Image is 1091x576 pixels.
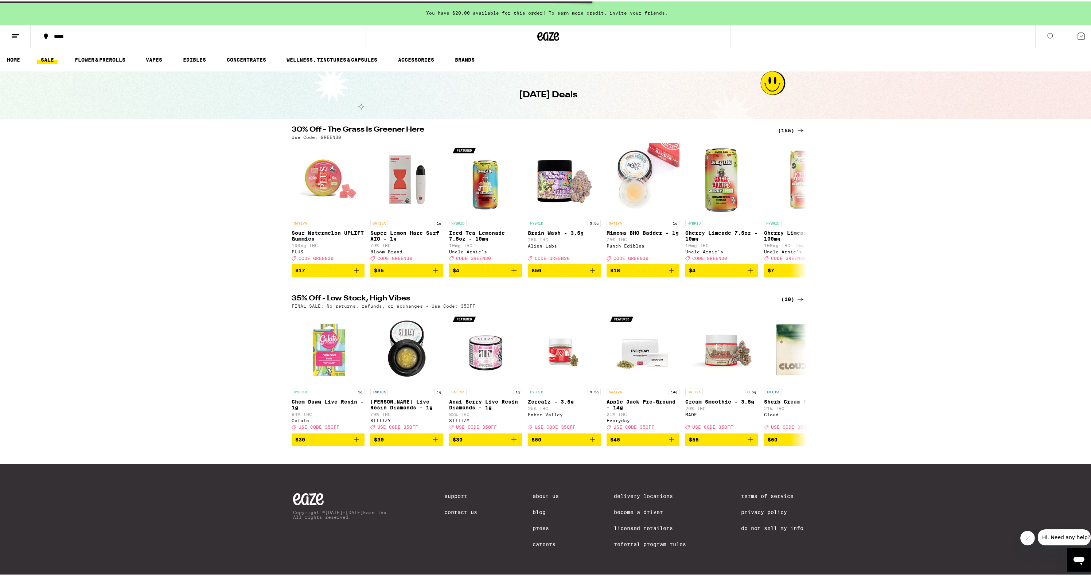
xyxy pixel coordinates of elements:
p: HYBRID [449,218,467,225]
a: Terms of Service [741,492,803,498]
div: Ember Valley [528,411,601,416]
p: 100mg THC [292,242,365,246]
p: 25% THC [528,405,601,409]
p: Mimosa BHO Badder - 1g [607,229,679,234]
a: Licensed Retailers [614,524,686,530]
span: CODE GREEN30 [299,254,334,259]
p: INDICA [764,387,782,394]
img: Punch Edibles - Mimosa BHO Badder - 1g [607,142,679,215]
span: CODE GREEN30 [456,254,491,259]
p: Super Lemon Haze Surf AIO - 1g [370,229,443,240]
img: PLUS - Sour Watermelon UPLIFT Gummies [292,142,365,215]
button: Add to bag [370,263,443,275]
span: CODE GREEN30 [692,254,727,259]
span: $55 [689,435,699,441]
button: Add to bag [292,263,365,275]
iframe: Button to launch messaging window [1067,547,1091,570]
span: USE CODE 35OFF [377,424,418,428]
span: $30 [295,435,305,441]
div: (155) [778,125,805,133]
p: SATIVA [292,218,309,225]
p: Brain Wash - 3.5g [528,229,601,234]
img: MADE - Cream Smoothie - 3.5g [685,311,758,384]
a: HOME [3,54,24,63]
span: CODE GREEN30 [377,254,412,259]
p: Use Code: GREEN30 [292,133,341,138]
a: Delivery Locations [614,492,686,498]
p: 79% THC [370,410,443,415]
div: Punch Edibles [607,242,679,247]
a: Open page for Cherry Limeade 12oz - 100mg from Uncle Arnie's [764,142,837,263]
span: $18 [610,266,620,272]
p: INDICA [370,387,388,394]
iframe: Close message [1020,529,1035,544]
span: $36 [374,266,384,272]
a: (10) [781,293,805,302]
p: Cherry Limeade 12oz - 100mg [764,229,837,240]
p: 26% THC [685,405,758,409]
p: Sour Watermelon UPLIFT Gummies [292,229,365,240]
button: Add to bag [764,432,837,444]
span: USE CODE 35OFF [535,424,576,428]
p: 1g [671,218,679,225]
div: PLUS [292,248,365,253]
a: Open page for Mimosa BHO Badder - 1g from Punch Edibles [607,142,679,263]
a: Open page for Acai Berry Live Resin Diamonds - 1g from STIIIZY [449,311,522,432]
a: Privacy Policy [741,508,803,514]
button: Add to bag [685,432,758,444]
button: Add to bag [764,263,837,275]
span: CODE GREEN30 [535,254,570,259]
span: $17 [295,266,305,272]
div: Uncle Arnie's [764,248,837,253]
span: USE CODE 35OFF [692,424,733,428]
p: 10mg THC [685,242,758,246]
a: CONCENTRATES [223,54,270,63]
p: 26% THC [528,236,601,241]
span: $50 [531,435,541,441]
span: CODE GREEN30 [613,254,648,259]
p: 75% THC [607,236,679,241]
img: Everyday - Apple Jack Pre-Ground - 14g [607,311,679,384]
a: Careers [533,540,559,546]
span: $4 [453,266,459,272]
p: [PERSON_NAME] Live Resin Diamonds - 1g [370,397,443,409]
img: Gelato - Chem Dawg Live Resin - 1g [292,311,365,384]
a: About Us [533,492,559,498]
button: Add to bag [607,263,679,275]
a: Open page for Cherry Limeade 7.5oz - 10mg from Uncle Arnie's [685,142,758,263]
a: Open page for Sour Watermelon UPLIFT Gummies from PLUS [292,142,365,263]
p: 1g [356,387,365,394]
span: $7 [768,266,774,272]
div: Alien Labs [528,242,601,247]
a: BRANDS [451,54,478,63]
p: SATIVA [607,218,624,225]
div: MADE [685,411,758,416]
p: SATIVA [449,387,467,394]
div: STIIIZY [449,417,522,421]
img: Uncle Arnie's - Iced Tea Lemonade 7.5oz - 10mg [449,142,522,215]
a: Become a Driver [614,508,686,514]
a: Open page for Zerealz - 3.5g from Ember Valley [528,311,601,432]
h2: 30% Off - The Grass Is Greener Here [292,125,769,133]
p: Zerealz - 3.5g [528,397,601,403]
h2: 35% Off - Low Stock, High Vibes [292,293,769,302]
p: HYBRID [292,387,309,394]
div: Cloud [764,411,837,416]
a: SALE [37,54,58,63]
p: 79% THC [370,242,443,246]
a: Press [533,524,559,530]
a: Open page for Sherb Cream Pie - 14g from Cloud [764,311,837,432]
iframe: Message from company [1038,528,1091,544]
a: Open page for Cream Smoothie - 3.5g from MADE [685,311,758,432]
p: SATIVA [685,387,703,394]
span: USE CODE 35OFF [613,424,654,428]
p: SATIVA [370,218,388,225]
button: Add to bag [449,263,522,275]
p: Cherry Limeade 7.5oz - 10mg [685,229,758,240]
h1: [DATE] Deals [519,87,577,100]
p: Cream Smoothie - 3.5g [685,397,758,403]
p: 1g [435,218,443,225]
span: $30 [453,435,463,441]
p: 14g [669,387,679,394]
